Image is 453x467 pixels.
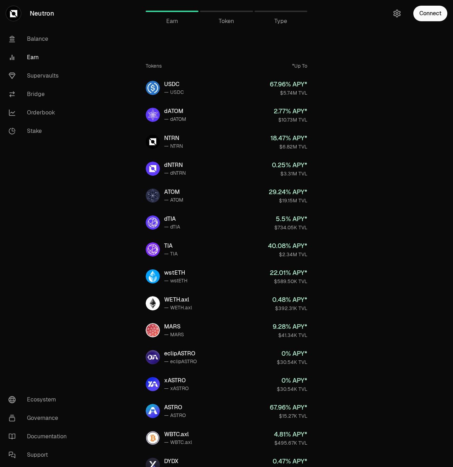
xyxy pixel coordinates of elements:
img: ASTRO [146,404,160,418]
div: 18.47 % APY* [270,133,307,143]
div: WBTC.axl [164,430,192,439]
span: Token [219,17,234,26]
img: eclipASTRO [146,350,160,364]
a: WETH.axlWETH.axl— WETH.axl0.48% APY*$392.31K TVL [140,291,313,316]
a: Ecosystem [3,390,77,409]
div: 4.81 % APY* [274,429,307,439]
div: 0.48 % APY* [272,295,307,305]
div: 0.47 % APY* [273,456,307,466]
a: eclipASTROeclipASTRO— eclipASTRO0% APY*$30.54K TVL [140,344,313,370]
div: USDC [164,80,184,89]
div: $15.27K TVL [270,412,307,420]
div: — ASTRO [164,412,186,419]
div: dATOM [164,107,186,116]
a: Balance [3,30,77,48]
div: MARS [164,322,184,331]
div: 22.01 % APY* [270,268,307,278]
div: — USDC [164,89,184,96]
div: 40.08 % APY* [268,241,307,251]
div: — ATOM [164,196,183,203]
div: $5.74M TVL [270,89,307,96]
div: $30.54K TVL [277,386,307,393]
div: $392.31K TVL [272,305,307,312]
a: xASTROxASTRO— xASTRO0% APY*$30.54K TVL [140,371,313,397]
div: 9.28 % APY* [273,322,307,332]
img: ATOM [146,189,160,203]
img: TIA [146,242,160,257]
a: TIATIA— TIA40.08% APY*$2.34M TVL [140,237,313,262]
div: *Up To [292,62,307,69]
div: $734.05K TVL [274,224,307,231]
img: USDC [146,81,160,95]
div: dNTRN [164,161,186,169]
div: DYDX [164,457,183,466]
a: wstETHwstETH— wstETH22.01% APY*$589.50K TVL [140,264,313,289]
img: WBTC.axl [146,431,160,445]
div: — xASTRO [164,385,189,392]
a: Bridge [3,85,77,103]
div: 2.77 % APY* [274,106,307,116]
div: 0.25 % APY* [272,160,307,170]
div: — NTRN [164,142,183,150]
div: $19.15M TVL [269,197,307,204]
div: $495.67K TVL [274,439,307,446]
span: Type [274,17,287,26]
a: dTIAdTIA— dTIA5.5% APY*$734.05K TVL [140,210,313,235]
div: wstETH [164,269,188,277]
a: Stake [3,122,77,140]
button: Connect [413,6,447,21]
div: $6.82M TVL [270,143,307,150]
div: ASTRO [164,403,186,412]
div: — dNTRN [164,169,186,176]
img: xASTRO [146,377,160,391]
div: TIA [164,242,178,250]
a: WBTC.axlWBTC.axl— WBTC.axl4.81% APY*$495.67K TVL [140,425,313,451]
img: wstETH [146,269,160,283]
a: Support [3,446,77,464]
div: — dTIA [164,223,180,230]
div: $3.31M TVL [272,170,307,177]
a: Supervaults [3,67,77,85]
div: 67.96 % APY* [270,79,307,89]
a: MARSMARS— MARS9.28% APY*$41.34K TVL [140,317,313,343]
div: NTRN [164,134,183,142]
img: NTRN [146,135,160,149]
img: dNTRN [146,162,160,176]
a: Earn [146,3,198,20]
div: 0 % APY* [277,349,307,359]
div: $589.50K TVL [270,278,307,285]
a: Governance [3,409,77,427]
div: — WBTC.axl [164,439,192,446]
div: — TIA [164,250,178,257]
div: dTIA [164,215,180,223]
img: WETH.axl [146,296,160,310]
a: USDCUSDC— USDC67.96% APY*$5.74M TVL [140,75,313,101]
a: NTRNNTRN— NTRN18.47% APY*$6.82M TVL [140,129,313,154]
div: $2.34M TVL [268,251,307,258]
a: dATOMdATOM— dATOM2.77% APY*$10.73M TVL [140,102,313,128]
div: — wstETH [164,277,188,284]
div: Tokens [146,62,162,69]
a: Orderbook [3,103,77,122]
div: $41.34K TVL [273,332,307,339]
div: $30.54K TVL [277,359,307,366]
img: dATOM [146,108,160,122]
div: — dATOM [164,116,186,123]
a: Documentation [3,427,77,446]
div: 29.24 % APY* [269,187,307,197]
img: MARS [146,323,160,337]
div: $10.73M TVL [274,116,307,123]
a: ATOMATOM— ATOM29.24% APY*$19.15M TVL [140,183,313,208]
a: ASTROASTRO— ASTRO67.96% APY*$15.27K TVL [140,398,313,424]
div: WETH.axl [164,296,192,304]
a: Earn [3,48,77,67]
div: eclipASTRO [164,349,197,358]
div: — MARS [164,331,184,338]
img: dTIA [146,215,160,230]
div: 5.5 % APY* [274,214,307,224]
div: — eclipASTRO [164,358,197,365]
div: ATOM [164,188,183,196]
a: dNTRNdNTRN— dNTRN0.25% APY*$3.31M TVL [140,156,313,181]
span: Earn [166,17,178,26]
div: xASTRO [164,376,189,385]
